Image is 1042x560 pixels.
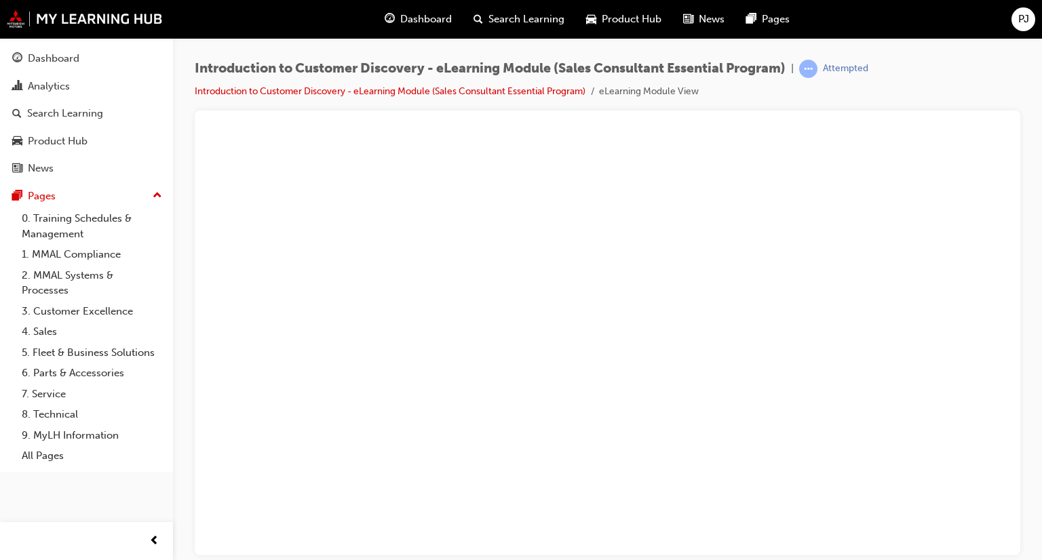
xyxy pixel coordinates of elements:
li: eLearning Module View [599,84,699,100]
a: 0. Training Schedules & Management [16,208,168,244]
a: Dashboard [5,46,168,71]
span: news-icon [12,163,22,175]
span: up-icon [153,187,162,205]
a: News [5,156,168,181]
button: PJ [1011,7,1035,31]
span: pages-icon [12,191,22,203]
span: search-icon [474,11,483,28]
a: Introduction to Customer Discovery - eLearning Module (Sales Consultant Essential Program) [195,85,585,97]
span: PJ [1018,12,1029,27]
img: mmal [7,10,163,28]
a: 3. Customer Excellence [16,301,168,322]
a: pages-iconPages [735,5,800,33]
div: Pages [28,188,56,204]
span: learningRecordVerb_ATTEMPT-icon [799,60,817,78]
span: news-icon [683,11,693,28]
span: News [699,12,725,27]
span: guage-icon [12,53,22,65]
a: All Pages [16,445,168,466]
a: 2. MMAL Systems & Processes [16,265,168,301]
a: 1. MMAL Compliance [16,244,168,265]
span: prev-icon [149,533,159,550]
div: News [28,161,54,176]
a: Product Hub [5,129,168,154]
div: Search Learning [27,106,103,121]
a: search-iconSearch Learning [463,5,575,33]
span: Introduction to Customer Discovery - eLearning Module (Sales Consultant Essential Program) [195,61,786,77]
a: 5. Fleet & Business Solutions [16,342,168,363]
a: Analytics [5,74,168,99]
div: Analytics [28,79,70,94]
span: Product Hub [602,12,661,27]
span: chart-icon [12,81,22,93]
span: guage-icon [385,11,395,28]
a: guage-iconDashboard [374,5,463,33]
button: DashboardAnalyticsSearch LearningProduct HubNews [5,43,168,184]
span: car-icon [586,11,596,28]
span: Dashboard [400,12,452,27]
button: Pages [5,184,168,209]
a: 8. Technical [16,404,168,425]
a: 7. Service [16,384,168,405]
span: pages-icon [746,11,756,28]
a: Search Learning [5,101,168,126]
span: car-icon [12,136,22,148]
a: news-iconNews [672,5,735,33]
div: Dashboard [28,51,79,66]
a: 4. Sales [16,321,168,342]
span: Pages [762,12,790,27]
a: car-iconProduct Hub [575,5,672,33]
div: Product Hub [28,134,88,149]
a: 6. Parts & Accessories [16,363,168,384]
span: Search Learning [488,12,564,27]
a: 9. MyLH Information [16,425,168,446]
span: | [791,61,794,77]
span: search-icon [12,108,22,120]
div: Attempted [823,62,868,75]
